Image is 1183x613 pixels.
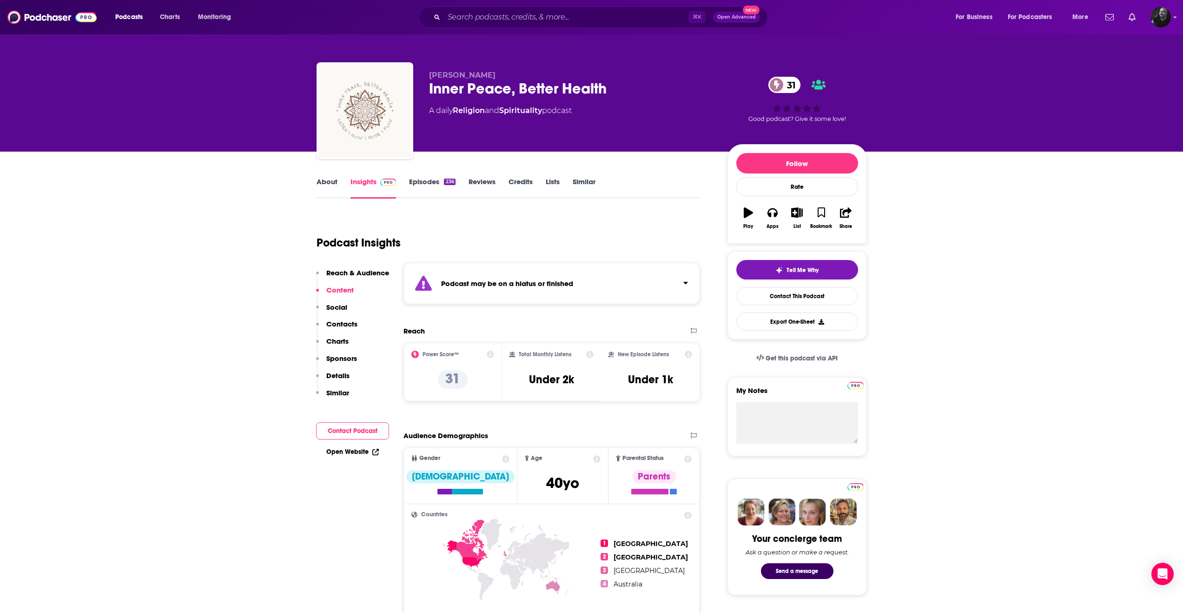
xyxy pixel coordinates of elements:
[438,370,468,389] p: 31
[809,201,833,235] button: Bookmark
[1002,10,1066,25] button: open menu
[736,153,858,173] button: Follow
[810,224,832,229] div: Bookmark
[419,455,440,461] span: Gender
[736,287,858,305] a: Contact This Podcast
[316,286,354,303] button: Content
[316,303,347,320] button: Social
[421,512,448,518] span: Countries
[546,474,579,492] span: 40 yo
[326,337,349,346] p: Charts
[316,337,349,354] button: Charts
[614,540,688,548] span: [GEOGRAPHIC_DATA]
[601,580,608,587] span: 4
[601,540,608,547] span: 1
[453,106,485,115] a: Religion
[406,470,515,483] div: [DEMOGRAPHIC_DATA]
[326,354,357,363] p: Sponsors
[833,201,858,235] button: Share
[793,224,801,229] div: List
[847,482,864,491] a: Pro website
[736,177,858,196] div: Rate
[956,11,992,24] span: For Business
[154,10,185,25] a: Charts
[531,455,542,461] span: Age
[1150,7,1171,27] button: Show profile menu
[847,380,864,389] a: Pro website
[316,268,389,286] button: Reach & Audience
[738,499,765,526] img: Sydney Profile
[429,71,496,80] span: [PERSON_NAME]
[1150,7,1171,27] img: User Profile
[830,499,857,526] img: Jon Profile
[7,8,97,26] img: Podchaser - Follow, Share and Rate Podcasts
[198,11,231,24] span: Monitoring
[380,179,397,186] img: Podchaser Pro
[509,177,533,199] a: Credits
[485,106,499,115] span: and
[949,10,1004,25] button: open menu
[316,320,357,337] button: Contacts
[326,388,349,397] p: Similar
[786,267,819,274] span: Tell Me Why
[1125,9,1139,25] a: Show notifications dropdown
[749,347,846,370] a: Get this podcast via API
[736,201,760,235] button: Play
[839,224,852,229] div: Share
[785,201,809,235] button: List
[326,448,379,456] a: Open Website
[614,553,688,561] span: [GEOGRAPHIC_DATA]
[614,580,642,588] span: Australia
[519,351,571,358] h2: Total Monthly Listens
[326,268,389,277] p: Reach & Audience
[1008,11,1052,24] span: For Podcasters
[847,382,864,389] img: Podchaser Pro
[317,236,401,250] h1: Podcast Insights
[768,499,795,526] img: Barbara Profile
[713,12,760,23] button: Open AdvancedNew
[427,7,777,28] div: Search podcasts, credits, & more...
[326,303,347,312] p: Social
[778,77,800,93] span: 31
[529,373,574,386] h3: Under 2k
[618,351,669,358] h2: New Episode Listens
[736,260,858,280] button: tell me why sparkleTell Me Why
[318,64,411,157] img: Inner Peace, Better Health
[109,10,155,25] button: open menu
[775,267,783,274] img: tell me why sparkle
[316,422,389,440] button: Contact Podcast
[316,354,357,371] button: Sponsors
[632,470,676,483] div: Parents
[444,10,688,25] input: Search podcasts, credits, & more...
[423,351,459,358] h2: Power Score™
[727,71,867,128] div: 31Good podcast? Give it some love!
[403,326,425,335] h2: Reach
[499,106,542,115] a: Spirituality
[736,313,858,331] button: Export One-Sheet
[601,553,608,560] span: 2
[743,6,760,14] span: New
[761,563,833,579] button: Send a message
[160,11,180,24] span: Charts
[1072,11,1088,24] span: More
[614,566,685,575] span: [GEOGRAPHIC_DATA]
[469,177,496,199] a: Reviews
[736,386,858,402] label: My Notes
[752,533,842,545] div: Your concierge team
[326,371,350,380] p: Details
[317,177,337,199] a: About
[766,354,838,362] span: Get this podcast via API
[546,177,560,199] a: Lists
[847,483,864,491] img: Podchaser Pro
[326,286,354,294] p: Content
[1066,10,1100,25] button: open menu
[192,10,243,25] button: open menu
[326,320,357,328] p: Contacts
[767,224,779,229] div: Apps
[441,279,573,288] strong: Podcast may be on a hiatus or finished
[429,105,572,116] div: A daily podcast
[573,177,595,199] a: Similar
[403,263,700,304] section: Click to expand status details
